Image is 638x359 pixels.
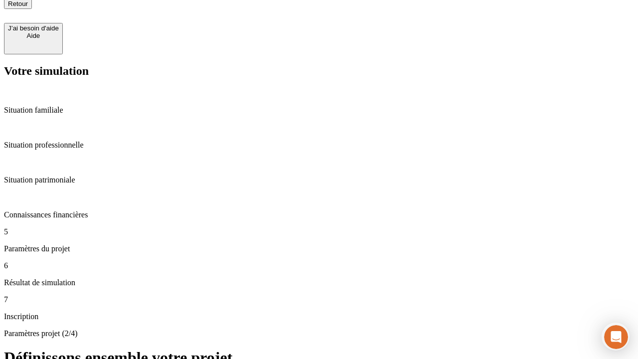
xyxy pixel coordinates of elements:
[4,227,634,236] p: 5
[602,323,630,351] iframe: Intercom live chat discovery launcher
[8,24,59,32] div: J’ai besoin d'aide
[4,23,63,54] button: J’ai besoin d'aideAide
[4,244,634,253] p: Paramètres du projet
[4,176,634,184] p: Situation patrimoniale
[4,295,634,304] p: 7
[604,325,628,349] iframe: Intercom live chat
[4,210,634,219] p: Connaissances financières
[4,106,634,115] p: Situation familiale
[4,64,634,78] h2: Votre simulation
[4,141,634,150] p: Situation professionnelle
[4,278,634,287] p: Résultat de simulation
[4,329,634,338] p: Paramètres projet (2/4)
[4,312,634,321] p: Inscription
[4,261,634,270] p: 6
[8,32,59,39] div: Aide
